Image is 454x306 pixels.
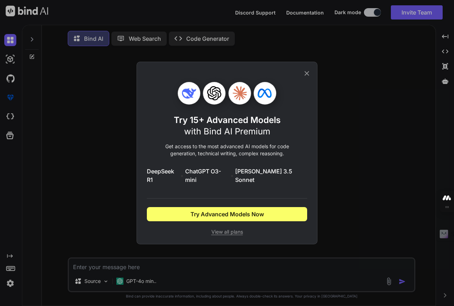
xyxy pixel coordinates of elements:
[184,126,270,137] span: with Bind AI Premium
[147,207,307,221] button: Try Advanced Models Now
[147,228,307,235] span: View all plans
[181,171,184,180] span: •
[185,167,229,184] span: ChatGPT O3-mini
[231,171,234,180] span: •
[147,143,307,157] p: Get access to the most advanced AI models for code generation, technical writing, complex reasoning.
[235,167,307,184] span: [PERSON_NAME] 3.5 Sonnet
[174,115,281,137] h1: Try 15+ Advanced Models
[190,210,264,218] span: Try Advanced Models Now
[182,86,196,100] img: Deepseek
[147,167,179,184] span: DeepSeek R1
